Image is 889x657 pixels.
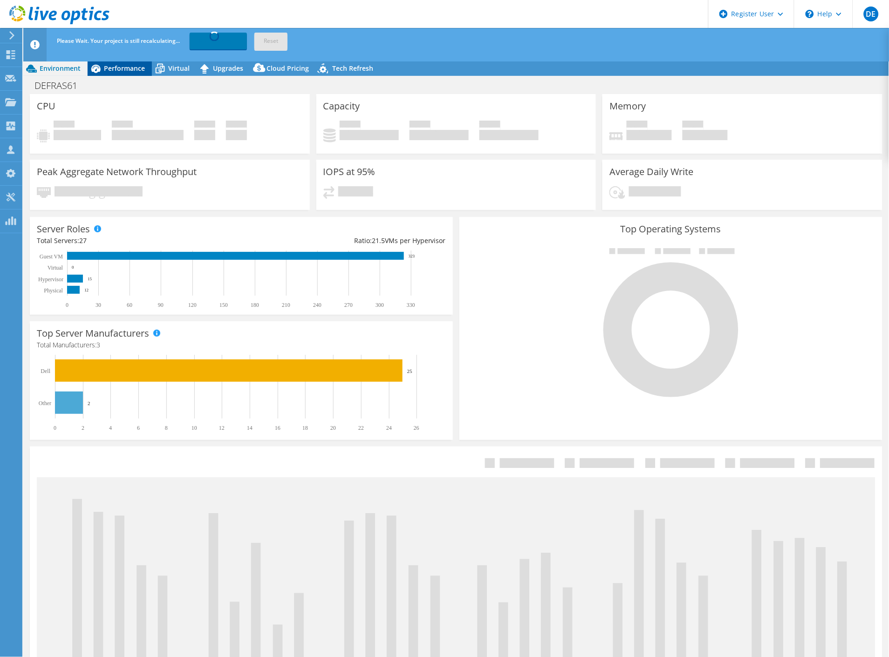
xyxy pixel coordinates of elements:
text: 0 [72,265,74,270]
h4: 232.79 TiB [340,130,399,140]
h4: Total Manufacturers: [37,340,446,350]
text: 323 [409,254,415,258]
h4: 9.40 TiB [683,130,728,140]
h3: Average Daily Write [609,167,693,177]
span: Free [410,121,431,130]
text: 300 [376,302,384,308]
text: 25 [407,368,413,374]
text: 18 [302,425,308,431]
text: Virtual [48,264,63,271]
span: Net CPU [112,121,133,130]
span: Peak CPU [54,121,75,130]
text: 12 [219,425,225,431]
h3: IOPS at 95% [323,167,376,177]
text: 2 [88,400,90,406]
h4: 23.57 TiB [629,186,681,196]
span: Peak Memory Usage [627,121,648,130]
span: Virtual [168,64,190,73]
span: Used [340,121,361,130]
span: DE [864,7,879,21]
text: Hypervisor [38,276,63,283]
text: 0 [54,425,56,431]
span: CPU Sockets [226,121,247,130]
text: Other [39,400,51,406]
text: 150 [219,302,228,308]
text: Guest VM [40,253,63,260]
text: 12 [84,288,89,292]
h4: 144.37 TiB [410,130,469,140]
h1: DEFRAS61 [30,81,92,91]
span: Environment [40,64,81,73]
h3: Peak Aggregate Network Throughput [37,167,197,177]
h4: 712 [194,130,215,140]
text: 14 [247,425,253,431]
span: 27 [79,236,87,245]
text: 210 [282,302,290,308]
span: Tech Refresh [332,64,373,73]
span: Performance [104,64,145,73]
text: 60 [127,302,132,308]
span: Total Memory [683,121,704,130]
text: 6 [137,425,140,431]
text: Physical [44,287,63,294]
text: 26 [414,425,419,431]
span: Total [479,121,500,130]
text: 120 [188,302,197,308]
h4: 45974 [338,186,373,196]
h4: 41 [226,130,247,140]
h3: Top Operating Systems [466,224,875,234]
h4: 33.88 gigabits/s [55,186,143,196]
text: 20 [330,425,336,431]
a: Recalculating... [190,33,247,49]
text: 270 [344,302,353,308]
span: Cores [194,121,215,130]
text: 90 [158,302,164,308]
span: Upgrades [213,64,243,73]
span: 3 [96,340,100,349]
h3: CPU [37,101,55,111]
text: 2 [82,425,84,431]
text: 24 [386,425,392,431]
div: Ratio: VMs per Hypervisor [241,236,446,246]
text: Dell [41,368,50,374]
text: 8 [165,425,168,431]
text: 180 [251,302,259,308]
h4: 377.15 TiB [479,130,539,140]
h3: Memory [609,101,646,111]
text: 4 [109,425,112,431]
svg: \n [806,10,814,18]
text: 240 [313,302,321,308]
h3: Top Server Manufacturers [37,328,149,339]
h4: 577 GHz [54,130,101,140]
h3: Capacity [323,101,360,111]
text: 22 [358,425,364,431]
span: Please Wait. Your project is still recalculating... [57,37,180,45]
h3: Server Roles [37,224,90,234]
h4: 5.33 TiB [627,130,672,140]
text: 330 [407,302,415,308]
text: 15 [88,277,92,281]
h4: 2253.00 GHz [112,130,184,140]
text: 0 [66,302,68,308]
div: Total Servers: [37,236,241,246]
text: 30 [96,302,101,308]
text: 16 [275,425,280,431]
span: 21.5 [372,236,385,245]
span: Cloud Pricing [267,64,309,73]
text: 10 [191,425,197,431]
